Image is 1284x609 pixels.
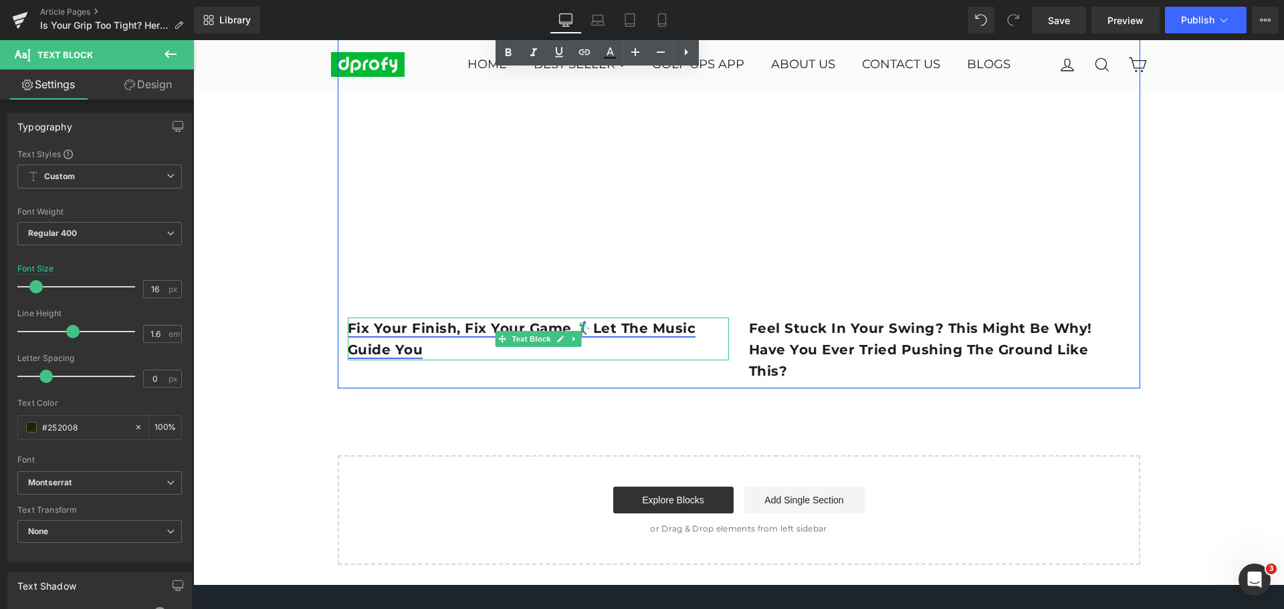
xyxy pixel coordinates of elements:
div: Text Color [17,398,182,408]
img: tab_keywords_by_traffic_grey.svg [136,79,147,90]
div: Font Weight [17,207,182,217]
b: Custom [44,171,75,182]
span: px [169,285,180,293]
span: Save [1048,13,1070,27]
p: or Drag & Drop elements from left sidebar [166,484,926,493]
a: Explore Blocks [420,447,540,473]
img: logo_orange.svg [21,21,32,32]
div: % [149,416,181,439]
div: Text Transform [17,505,182,515]
span: Library [219,14,251,26]
b: Feel Stuck in Your Swing? This Might Be Why! Have you ever tried pushing the ground like this? [556,280,899,339]
a: Preview [1091,7,1160,33]
span: Text Block [37,49,93,60]
img: tab_domain_overview_orange.svg [54,79,65,90]
span: Preview [1107,13,1144,27]
span: em [169,330,180,338]
span: px [169,374,180,383]
a: Laptop [582,7,614,33]
a: Design [100,70,197,100]
div: Font [17,455,182,465]
span: Publish [1181,15,1214,25]
iframe: Intercom live chat [1239,564,1271,596]
button: More [1252,7,1279,33]
div: Letter Spacing [17,354,182,363]
div: Typography [17,114,72,132]
a: Tablet [614,7,646,33]
button: Redo [1000,7,1027,33]
div: v 4.0.25 [37,21,66,32]
a: Add Single Section [551,447,671,473]
div: Font Size [17,264,54,273]
div: 域名: [DOMAIN_NAME] [35,35,136,47]
button: Publish [1165,7,1247,33]
div: Text Styles [17,148,182,159]
a: Expand / Collapse [374,291,388,307]
a: Article Pages [40,7,194,17]
b: Regular 400 [28,228,78,238]
a: Mobile [646,7,678,33]
a: Desktop [550,7,582,33]
div: 关键词（按流量） [151,80,220,89]
button: Undo [968,7,994,33]
input: Color [42,420,128,435]
div: Text Shadow [17,573,76,592]
img: website_grey.svg [21,35,32,47]
b: None [28,526,49,536]
div: Line Height [17,309,182,318]
span: Text Block [316,291,360,307]
a: New Library [194,7,260,33]
div: 域名概述 [69,80,103,89]
span: Is Your Grip Too Tight? Here’s a Quick Fix [40,20,169,31]
i: Montserrat [28,477,72,489]
span: 3 [1266,564,1277,574]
